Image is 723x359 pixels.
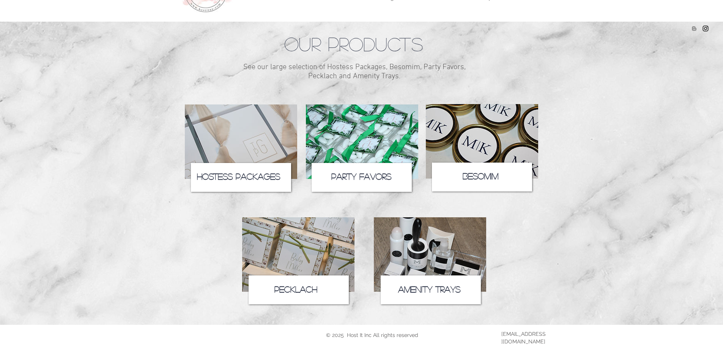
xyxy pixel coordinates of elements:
img: IMG_4749.JPG [426,104,538,179]
span: Our Products [284,34,423,53]
a: Party Favors [331,172,391,180]
span: © 2025 Host It Inc All rights reserved [326,332,418,338]
img: IMG_2054.JPG [185,104,297,179]
span: See our large selection of Hostess Packages, Besomim, Party Favors, Pecklach and Amenity Trays. [243,63,466,81]
a: Hostess Packages [197,172,280,180]
a: Amenity Trays [398,285,460,293]
img: IMG_7991.JPG [242,217,354,292]
ul: Social Bar [690,25,709,32]
img: Blogger [690,25,698,32]
a: [EMAIL_ADDRESS][DOMAIN_NAME] [501,331,546,345]
a: Besomim [463,172,498,180]
img: Hostitny [702,25,709,32]
img: IMG_1662 (2).jpg [306,104,418,179]
a: Pecklach [274,285,317,293]
img: IMG_3288_edited.jpg [374,217,486,292]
